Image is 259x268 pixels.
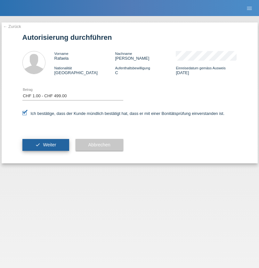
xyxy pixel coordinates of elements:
[22,33,237,41] h1: Autorisierung durchführen
[54,65,115,75] div: [GEOGRAPHIC_DATA]
[22,139,69,151] button: check Weiter
[115,51,176,61] div: [PERSON_NAME]
[115,52,132,56] span: Nachname
[115,65,176,75] div: C
[35,142,40,147] i: check
[43,142,56,147] span: Weiter
[88,142,110,147] span: Abbrechen
[22,111,225,116] label: Ich bestätige, dass der Kunde mündlich bestätigt hat, dass er mit einer Bonitätsprüfung einversta...
[54,66,72,70] span: Nationalität
[176,66,225,70] span: Einreisedatum gemäss Ausweis
[176,65,237,75] div: [DATE]
[243,6,256,10] a: menu
[3,24,21,29] a: ← Zurück
[246,5,253,12] i: menu
[115,66,150,70] span: Aufenthaltsbewilligung
[76,139,123,151] button: Abbrechen
[54,52,69,56] span: Vorname
[54,51,115,61] div: Rafaela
